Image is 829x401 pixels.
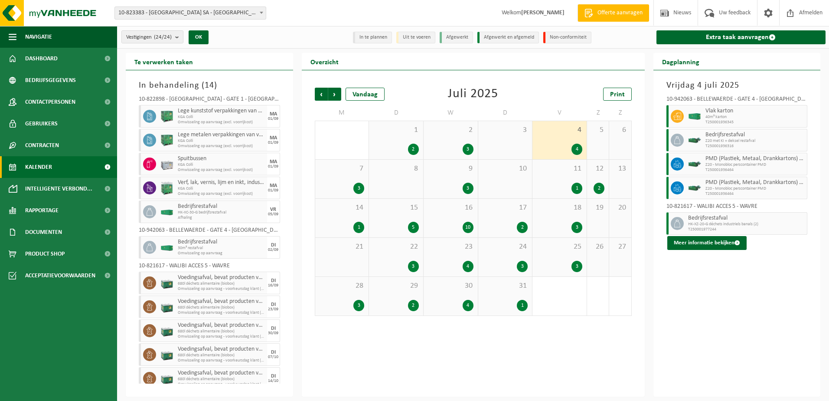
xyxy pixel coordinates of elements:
[271,350,276,355] div: DI
[178,108,265,115] span: Lege kunststof verpakkingen van gevaarlijke stoffen
[271,278,276,283] div: DI
[463,300,473,311] div: 4
[328,88,341,101] span: Volgende
[428,203,473,213] span: 16
[178,281,265,286] span: 680l déchets alimentaire (biobox)
[178,203,265,210] span: Bedrijfsrestafval
[705,179,805,186] span: PMD (Plastiek, Metaal, Drankkartons) (bedrijven)
[315,88,328,101] span: Vorige
[571,222,582,233] div: 3
[302,53,347,70] h2: Overzicht
[270,112,277,117] div: MA
[483,125,528,135] span: 3
[591,203,604,213] span: 19
[353,300,364,311] div: 3
[139,96,280,105] div: 10-822898 - [GEOGRAPHIC_DATA] - GATE 1 - [GEOGRAPHIC_DATA]
[688,113,701,120] img: HK-XC-40-GN-00
[688,161,701,168] img: HK-XZ-20-GN-03
[614,125,627,135] span: 6
[591,164,604,174] span: 12
[537,125,582,135] span: 4
[483,281,528,291] span: 31
[463,261,473,272] div: 4
[571,261,582,272] div: 3
[424,105,478,121] td: W
[571,183,582,194] div: 1
[25,26,52,48] span: Navigatie
[666,204,808,212] div: 10-821617 - WALIBI ACCÈS 5 - WAVRE
[139,227,280,236] div: 10-942063 - BELLEWAERDE - GATE 4 - [GEOGRAPHIC_DATA]
[268,307,278,312] div: 23/09
[667,236,747,250] button: Meer informatie bekijken
[517,300,528,311] div: 1
[463,144,473,155] div: 3
[614,164,627,174] span: 13
[595,9,645,17] span: Offerte aanvragen
[178,131,265,138] span: Lege metalen verpakkingen van verf en/of inkt (schraapschoon)
[160,110,173,123] img: PB-HB-1400-HPE-GN-01
[591,125,604,135] span: 5
[25,265,95,286] span: Acceptatievoorwaarden
[656,30,826,44] a: Extra taak aanvragen
[25,91,75,113] span: Contactpersonen
[320,164,365,174] span: 7
[178,358,265,363] span: Omwisseling op aanvraag - voorkeursdag klant (incl verwerking)
[477,32,539,43] li: Afgewerkt en afgemeld
[268,331,278,335] div: 30/09
[25,200,59,221] span: Rapportage
[178,246,265,251] span: 30m³ restafval
[537,203,582,213] span: 18
[428,125,473,135] span: 2
[178,353,265,358] span: 680l déchets alimentaire (biobox)
[139,79,280,92] h3: In behandeling ( )
[483,242,528,252] span: 24
[532,105,587,121] td: V
[705,144,805,149] span: T250001936316
[178,144,265,149] span: Omwisseling op aanvraag (excl. voorrijkost)
[189,30,209,44] button: OK
[160,372,173,385] img: PB-LB-0680-HPE-GN-01
[271,302,276,307] div: DI
[205,81,214,90] span: 14
[521,10,565,16] strong: [PERSON_NAME]
[178,305,265,310] span: 680l déchets alimentaire (biobox)
[666,79,808,92] h3: Vrijdag 4 juli 2025
[178,310,265,316] span: Omwisseling op aanvraag - voorkeursdag klant (incl verwerking)
[178,215,265,220] span: Afhaling
[578,4,649,22] a: Offerte aanvragen
[270,183,277,188] div: MA
[178,377,265,382] span: 680l déchets alimentaire (biobox)
[268,188,278,193] div: 01/09
[178,334,265,339] span: Omwisseling op aanvraag - voorkeursdag klant (incl verwerking)
[25,113,58,135] span: Gebruikers
[268,355,278,359] div: 07/10
[428,281,473,291] span: 30
[614,203,627,213] span: 20
[428,164,473,174] span: 9
[408,222,419,233] div: 5
[25,135,59,156] span: Contracten
[705,186,805,191] span: Z20 - Monobloc perscontainer PMD
[517,222,528,233] div: 2
[271,243,276,248] div: DI
[268,164,278,169] div: 01/09
[160,276,173,289] img: PB-LB-0680-HPE-GN-01
[537,242,582,252] span: 25
[268,141,278,145] div: 01/09
[178,186,265,191] span: KGA Colli
[178,155,265,162] span: Spuitbussen
[160,324,173,337] img: PB-LB-0680-HPE-GN-01
[178,286,265,292] span: Omwisseling op aanvraag - voorkeursdag klant (incl verwerking)
[440,32,473,43] li: Afgewerkt
[448,88,498,101] div: Juli 2025
[688,137,701,144] img: HK-XZ-20-GN-03
[688,227,805,232] span: T250001977244
[603,88,632,101] a: Print
[160,134,173,147] img: PB-HB-1400-HPE-GN-01
[178,382,265,387] span: Omwisseling op aanvraag - voorkeursdag klant (incl verwerking)
[25,156,52,178] span: Kalender
[270,207,276,212] div: VR
[178,274,265,281] span: Voedingsafval, bevat producten van dierlijke oorsprong, onverpakt, categorie 3
[373,125,419,135] span: 1
[178,322,265,329] span: Voedingsafval, bevat producten van dierlijke oorsprong, onverpakt, categorie 3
